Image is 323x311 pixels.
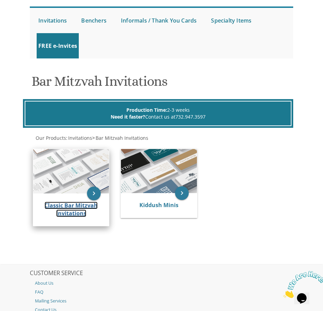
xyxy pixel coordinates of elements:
a: Specialty Items [209,8,253,33]
a: About Us [30,279,293,288]
a: FREE e-Invites [37,33,79,58]
a: Classic Bar Mitzvah Invitations [45,202,98,217]
iframe: chat widget [281,268,323,301]
h1: Bar Mitzvah Invitations [32,74,292,94]
div: 2-3 weeks Contact us at [25,101,292,126]
img: Kiddush Minis [121,149,197,193]
span: Need it faster? [111,113,145,120]
a: keyboard_arrow_right [175,186,189,200]
a: Invitations [37,8,69,33]
a: Our Products [35,135,66,141]
a: Bar Mitzvah Invitations [95,135,148,141]
img: Classic Bar Mitzvah Invitations [33,149,109,193]
a: Kiddush Minis [139,201,178,209]
span: Invitations [68,135,92,141]
a: Benchers [79,8,108,33]
h2: CUSTOMER SERVICE [30,270,293,277]
span: Production Time: [126,107,167,113]
a: keyboard_arrow_right [87,187,101,200]
img: Chat attention grabber [3,3,45,30]
div: : [30,135,293,141]
a: FAQ [30,288,293,297]
a: Informals / Thank You Cards [119,8,198,33]
a: Invitations [67,135,92,141]
span: > [92,135,148,141]
a: 732.947.3597 [175,113,206,120]
a: Mailing Services [30,297,293,306]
